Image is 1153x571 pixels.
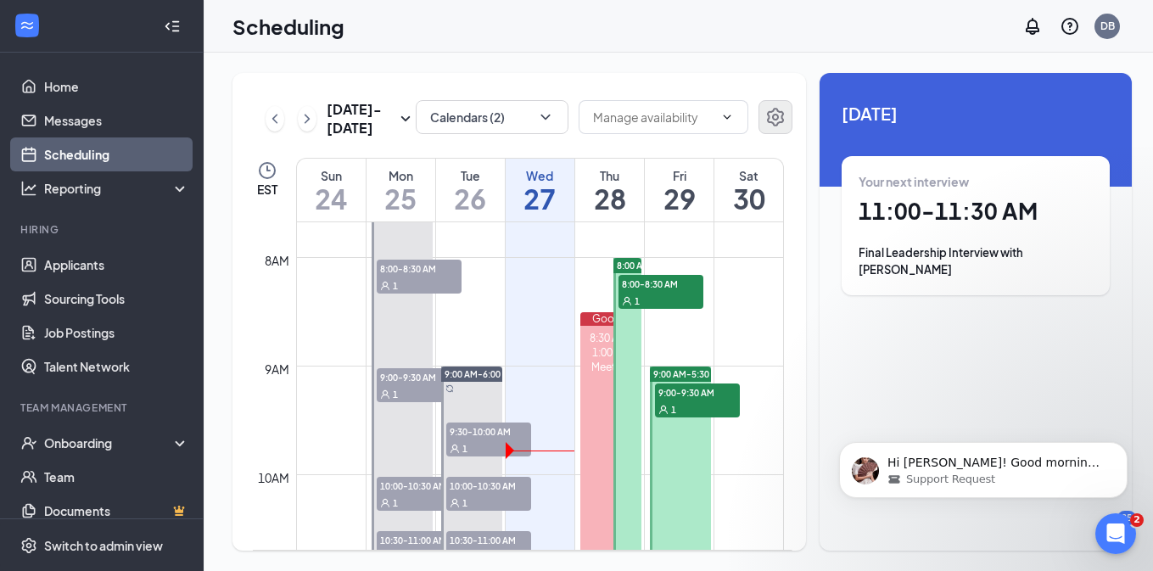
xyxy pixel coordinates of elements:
[377,368,462,385] span: 9:00-9:30 AM
[257,160,277,181] svg: Clock
[635,295,640,307] span: 1
[44,537,163,554] div: Switch to admin view
[506,159,574,221] a: August 27, 2025
[671,404,676,416] span: 1
[44,434,175,451] div: Onboarding
[445,384,454,393] svg: Sync
[575,167,644,184] div: Thu
[44,350,189,383] a: Talent Network
[44,494,189,528] a: DocumentsCrown
[380,281,390,291] svg: User
[446,423,531,439] span: 9:30-10:00 AM
[20,400,186,415] div: Team Management
[44,104,189,137] a: Messages
[436,159,505,221] a: August 26, 2025
[327,100,395,137] h3: [DATE] - [DATE]
[377,477,462,494] span: 10:00-10:30 AM
[261,251,293,270] div: 8am
[575,159,644,221] a: August 28, 2025
[232,12,344,41] h1: Scheduling
[714,159,783,221] a: August 30, 2025
[44,316,189,350] a: Job Postings
[618,275,703,292] span: 8:00-8:30 AM
[814,406,1153,525] iframe: Intercom notifications message
[645,159,714,221] a: August 29, 2025
[1060,16,1080,36] svg: QuestionInfo
[506,167,574,184] div: Wed
[297,184,366,213] h1: 24
[658,405,669,415] svg: User
[1095,513,1136,554] iframe: Intercom live chat
[445,368,515,380] span: 9:00 AM-6:00 PM
[842,100,1110,126] span: [DATE]
[367,159,435,221] a: August 25, 2025
[19,17,36,34] svg: WorkstreamLogo
[393,389,398,400] span: 1
[395,109,416,129] svg: SmallChevronDown
[1100,19,1115,33] div: DB
[617,260,687,272] span: 8:00 AM-5:00 PM
[765,107,786,127] svg: Settings
[44,180,190,197] div: Reporting
[859,244,1093,278] div: Final Leadership Interview with [PERSON_NAME]
[20,434,37,451] svg: UserCheck
[44,282,189,316] a: Sourcing Tools
[266,106,284,132] button: ChevronLeft
[462,497,467,509] span: 1
[298,106,316,132] button: ChevronRight
[593,108,714,126] input: Manage availability
[653,368,724,380] span: 9:00 AM-5:30 PM
[580,331,641,360] div: 8:30 AM-1:00 PM
[1130,513,1144,527] span: 2
[266,109,283,129] svg: ChevronLeft
[393,497,398,509] span: 1
[380,389,390,400] svg: User
[44,70,189,104] a: Home
[645,167,714,184] div: Fri
[506,184,574,213] h1: 27
[436,167,505,184] div: Tue
[446,477,531,494] span: 10:00-10:30 AM
[377,260,462,277] span: 8:00-8:30 AM
[462,443,467,455] span: 1
[20,537,37,554] svg: Settings
[367,167,435,184] div: Mon
[297,167,366,184] div: Sun
[297,159,366,221] a: August 24, 2025
[450,444,460,454] svg: User
[758,100,792,137] a: Settings
[299,109,316,129] svg: ChevronRight
[622,296,632,306] svg: User
[367,184,435,213] h1: 25
[255,468,293,487] div: 10am
[720,110,734,124] svg: ChevronDown
[714,167,783,184] div: Sat
[44,137,189,171] a: Scheduling
[20,180,37,197] svg: Analysis
[537,109,554,126] svg: ChevronDown
[416,100,568,134] button: Calendars (2)ChevronDown
[714,184,783,213] h1: 30
[758,100,792,134] button: Settings
[380,498,390,508] svg: User
[645,184,714,213] h1: 29
[655,383,740,400] span: 9:00-9:30 AM
[580,312,641,326] div: Google
[261,360,293,378] div: 9am
[859,173,1093,190] div: Your next interview
[164,18,181,35] svg: Collapse
[450,498,460,508] svg: User
[580,360,641,374] div: Meeting
[859,197,1093,226] h1: 11:00 - 11:30 AM
[575,184,644,213] h1: 28
[257,181,277,198] span: EST
[393,280,398,292] span: 1
[446,531,531,548] span: 10:30-11:00 AM
[1022,16,1043,36] svg: Notifications
[436,184,505,213] h1: 26
[377,531,462,548] span: 10:30-11:00 AM
[44,460,189,494] a: Team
